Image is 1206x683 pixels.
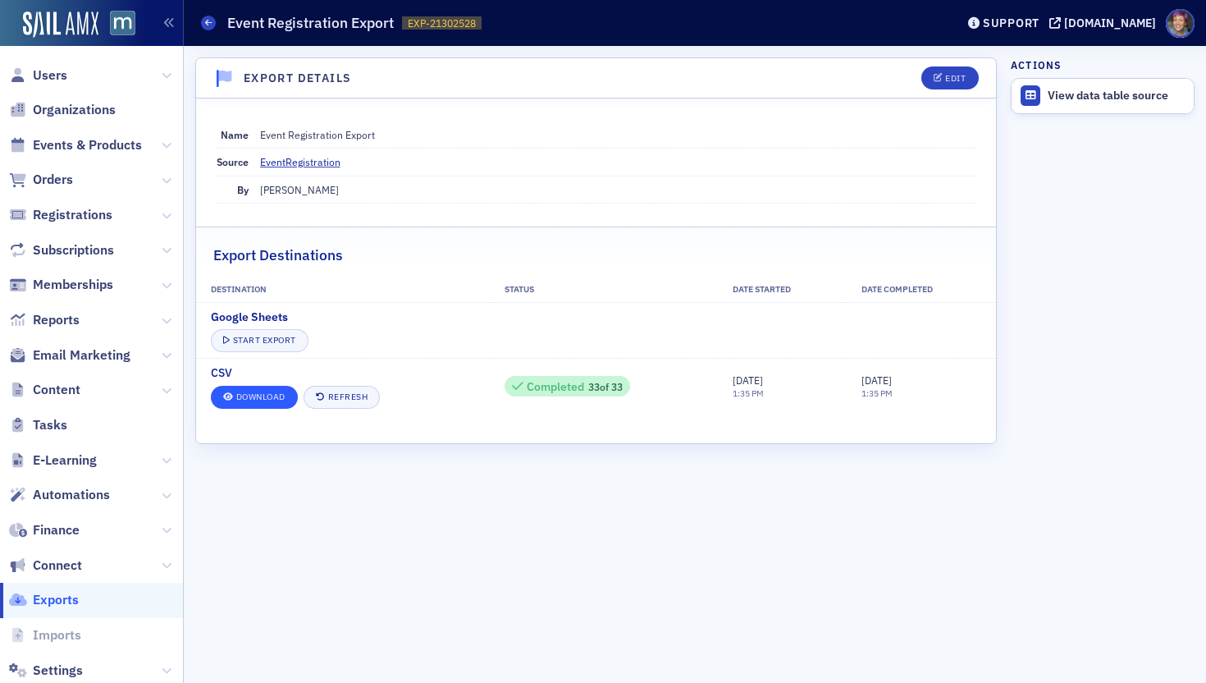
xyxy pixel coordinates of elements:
[304,386,381,409] button: Refresh
[9,66,67,85] a: Users
[1064,16,1156,30] div: [DOMAIN_NAME]
[244,70,352,87] h4: Export Details
[23,11,98,38] img: SailAMX
[237,183,249,196] span: By
[1048,89,1185,103] div: View data table source
[9,591,79,609] a: Exports
[527,383,584,392] div: Completed
[9,206,112,224] a: Registrations
[33,66,67,85] span: Users
[33,381,80,399] span: Content
[733,387,764,399] time: 1:35 PM
[211,364,232,382] span: CSV
[9,346,130,364] a: Email Marketing
[983,16,1039,30] div: Support
[9,521,80,539] a: Finance
[33,662,83,680] span: Settings
[9,662,83,680] a: Settings
[33,486,110,504] span: Automations
[33,452,97,470] span: E-Learning
[847,277,996,302] th: Date Completed
[33,521,80,539] span: Finance
[260,121,976,148] dd: Event Registration Export
[9,276,113,294] a: Memberships
[1049,17,1162,29] button: [DOMAIN_NAME]
[33,626,81,644] span: Imports
[9,136,142,154] a: Events & Products
[9,311,80,329] a: Reports
[1011,57,1062,72] h4: Actions
[733,374,763,387] span: [DATE]
[9,626,81,644] a: Imports
[33,276,113,294] span: Memberships
[33,171,73,189] span: Orders
[211,309,288,326] span: Google Sheets
[110,11,135,36] img: SailAMX
[260,176,976,203] dd: [PERSON_NAME]
[719,277,847,302] th: Date Started
[98,11,135,39] a: View Homepage
[33,206,112,224] span: Registrations
[9,241,114,259] a: Subscriptions
[9,381,80,399] a: Content
[33,311,80,329] span: Reports
[408,16,476,30] span: EXP-21302528
[33,101,116,119] span: Organizations
[211,386,298,409] a: Download
[217,155,249,168] span: Source
[9,557,82,575] a: Connect
[505,376,630,397] div: 33 / 33 Rows
[1166,9,1195,38] span: Profile
[9,171,73,189] a: Orders
[9,101,116,119] a: Organizations
[33,416,67,434] span: Tasks
[33,557,82,575] span: Connect
[512,379,623,394] div: 33 of 33
[861,387,893,399] time: 1:35 PM
[491,277,719,302] th: Status
[1012,79,1194,113] a: View data table source
[945,74,966,83] div: Edit
[221,128,249,141] span: Name
[921,66,978,89] button: Edit
[33,591,79,609] span: Exports
[33,241,114,259] span: Subscriptions
[227,13,394,33] h1: Event Registration Export
[9,486,110,504] a: Automations
[9,416,67,434] a: Tasks
[9,452,97,470] a: E-Learning
[861,374,892,387] span: [DATE]
[33,346,130,364] span: Email Marketing
[33,136,142,154] span: Events & Products
[260,154,353,169] a: EventRegistration
[196,277,491,302] th: Destination
[213,245,343,266] h2: Export Destinations
[211,329,308,352] button: Start Export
